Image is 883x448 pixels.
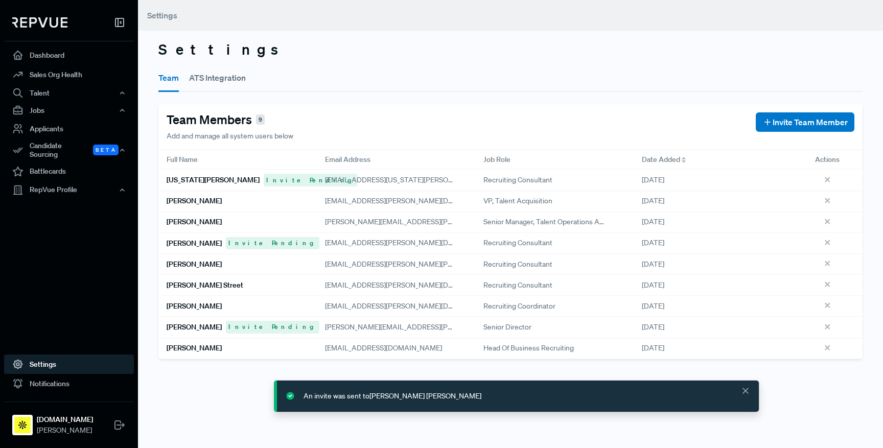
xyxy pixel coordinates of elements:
[167,218,222,226] h6: [PERSON_NAME]
[325,322,552,332] span: [PERSON_NAME][EMAIL_ADDRESS][PERSON_NAME][DOMAIN_NAME]
[483,343,574,353] span: Head of Business Recruiting
[37,425,93,436] span: [PERSON_NAME]
[634,338,792,359] div: [DATE]
[483,154,510,165] span: Job Role
[483,217,606,227] span: Senior Manager, Talent Operations and Analytics
[167,260,222,269] h6: [PERSON_NAME]
[325,175,535,184] span: [EMAIL_ADDRESS][US_STATE][PERSON_NAME][DOMAIN_NAME]
[634,254,792,275] div: [DATE]
[167,176,260,184] h6: [US_STATE][PERSON_NAME]
[226,321,319,333] span: Invite Pending
[325,217,552,226] span: [PERSON_NAME][EMAIL_ADDRESS][PERSON_NAME][DOMAIN_NAME]
[634,275,792,296] div: [DATE]
[167,131,293,142] p: Add and manage all system users below
[167,281,243,290] h6: [PERSON_NAME] Street
[4,138,134,162] div: Candidate Sourcing
[634,191,792,212] div: [DATE]
[4,181,134,199] button: RepVue Profile
[4,102,134,119] button: Jobs
[325,154,370,165] span: Email Address
[4,374,134,393] a: Notifications
[325,301,497,311] span: [EMAIL_ADDRESS][PERSON_NAME][DOMAIN_NAME]
[634,150,792,170] div: Toggle SortBy
[4,119,134,138] a: Applicants
[634,317,792,338] div: [DATE]
[483,301,555,312] span: Recruiting Coordinator
[158,41,863,58] h3: Settings
[4,84,134,102] button: Talent
[483,280,552,291] span: Recruiting Consultant
[12,17,67,28] img: RepVue
[4,162,134,181] a: Battlecards
[325,280,497,290] span: [EMAIL_ADDRESS][PERSON_NAME][DOMAIN_NAME]
[167,197,222,205] h6: [PERSON_NAME]
[167,344,222,352] h6: [PERSON_NAME]
[167,154,198,165] span: Full Name
[483,259,552,270] span: Recruiting Consultant
[483,196,552,206] span: VP, Talent Acquisition
[167,302,222,311] h6: [PERSON_NAME]
[815,154,840,165] span: Actions
[756,112,854,132] button: Invite Team Member
[483,175,552,185] span: Recruiting Consultant
[14,417,31,433] img: Apollo.io
[167,112,252,127] h4: Team Members
[634,233,792,254] div: [DATE]
[4,138,134,162] button: Candidate Sourcing Beta
[256,114,265,125] span: 9
[304,391,481,402] div: An invite was sent to [PERSON_NAME] [PERSON_NAME]
[93,145,119,155] span: Beta
[264,174,357,186] span: Invite Pending
[483,238,552,248] span: Recruiting Consultant
[167,239,222,248] h6: [PERSON_NAME]
[4,45,134,65] a: Dashboard
[325,260,552,269] span: [EMAIL_ADDRESS][PERSON_NAME][PERSON_NAME][DOMAIN_NAME]
[158,63,179,92] button: Team
[642,154,680,165] span: Date Added
[634,296,792,317] div: [DATE]
[189,63,246,92] button: ATS Integration
[634,212,792,233] div: [DATE]
[483,322,531,333] span: Senior Director
[4,65,134,84] a: Sales Org Health
[325,238,497,247] span: [EMAIL_ADDRESS][PERSON_NAME][DOMAIN_NAME]
[37,414,93,425] strong: [DOMAIN_NAME]
[4,402,134,440] a: Apollo.io[DOMAIN_NAME][PERSON_NAME]
[226,237,319,249] span: Invite Pending
[325,343,442,352] span: [EMAIL_ADDRESS][DOMAIN_NAME]
[634,170,792,191] div: [DATE]
[4,355,134,374] a: Settings
[773,116,848,128] span: Invite Team Member
[147,10,177,20] span: Settings
[167,323,222,332] h6: [PERSON_NAME]
[325,196,497,205] span: [EMAIL_ADDRESS][PERSON_NAME][DOMAIN_NAME]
